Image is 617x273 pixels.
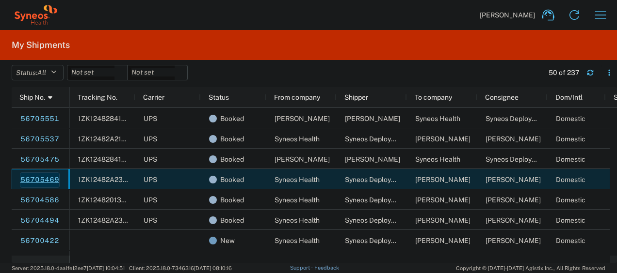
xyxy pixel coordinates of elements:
[556,196,585,204] span: Domestic
[20,132,60,147] a: 56705537
[555,93,583,101] span: Dom/Intl
[220,251,244,271] span: Booked
[37,69,46,76] span: All
[274,93,320,101] span: From company
[345,115,400,122] span: Toni Anderson
[78,176,151,183] span: 1ZK12482A231502248
[345,155,400,163] span: Douglas Jacobson
[345,176,410,183] span: Syneos Deployments
[415,216,471,224] span: Dan Barrett
[486,237,541,244] span: James McCormick
[20,233,60,249] a: 56700422
[220,230,235,251] span: New
[144,135,157,143] span: UPS
[144,196,157,204] span: UPS
[20,172,60,188] a: 56705469
[78,216,151,224] span: 1ZK12482A238687617
[128,65,187,80] input: Not set
[67,65,127,80] input: Not set
[220,190,244,210] span: Booked
[345,196,410,204] span: Syneos Deployments
[345,237,410,244] span: Syneos Deployments
[209,93,229,101] span: Status
[486,216,541,224] span: Dan Barrett
[275,196,320,204] span: Syneos Health
[275,237,320,244] span: Syneos Health
[129,265,232,271] span: Client: 2025.18.0-7346316
[486,196,541,204] span: Suzanne Posey
[485,93,519,101] span: Consignee
[415,237,471,244] span: James McCormick
[486,115,551,122] span: Syneos Deployments
[220,210,244,230] span: Booked
[486,155,551,163] span: Syneos Deployments
[78,155,151,163] span: 1ZK124828410476790
[480,11,535,19] span: [PERSON_NAME]
[345,216,410,224] span: Syneos Deployments
[556,176,585,183] span: Domestic
[549,68,579,77] div: 50 of 237
[556,115,585,122] span: Domestic
[78,115,148,122] span: 1ZK124828414431213
[20,152,60,167] a: 56705475
[20,254,60,269] a: 56700411
[345,135,410,143] span: Syneos Deployments
[275,135,320,143] span: Syneos Health
[87,265,125,271] span: [DATE] 10:04:51
[314,265,339,271] a: Feedback
[556,135,585,143] span: Domestic
[344,93,368,101] span: Shipper
[415,115,460,122] span: Syneos Health
[194,265,232,271] span: [DATE] 08:10:16
[486,176,541,183] span: Douglas Jacobson
[415,196,471,204] span: Suzanne Posey
[19,93,45,101] span: Ship No.
[78,93,117,101] span: Tracking No.
[12,39,70,51] h2: My Shipments
[456,264,605,273] span: Copyright © [DATE]-[DATE] Agistix Inc., All Rights Reserved
[220,108,244,129] span: Booked
[144,176,157,183] span: UPS
[220,129,244,149] span: Booked
[415,155,460,163] span: Syneos Health
[12,65,64,80] button: Status:All
[556,216,585,224] span: Domestic
[78,196,150,204] span: 1ZK124820136252629
[275,115,330,122] span: Toni Anderson
[556,155,585,163] span: Domestic
[290,265,314,271] a: Support
[20,111,60,127] a: 56705551
[415,176,471,183] span: Douglas Jacobson
[275,155,330,163] span: Douglas Jacobson
[220,169,244,190] span: Booked
[275,216,320,224] span: Syneos Health
[275,176,320,183] span: Syneos Health
[20,193,60,208] a: 56704586
[415,93,452,101] span: To company
[20,213,60,228] a: 56704494
[556,237,585,244] span: Domestic
[486,135,541,143] span: Toni Anderson
[143,93,164,101] span: Carrier
[144,216,157,224] span: UPS
[144,155,157,163] span: UPS
[12,265,125,271] span: Server: 2025.18.0-daa1fe12ee7
[144,115,157,122] span: UPS
[78,135,150,143] span: 1ZK12482A218415402
[220,149,244,169] span: Booked
[415,135,471,143] span: Toni Anderson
